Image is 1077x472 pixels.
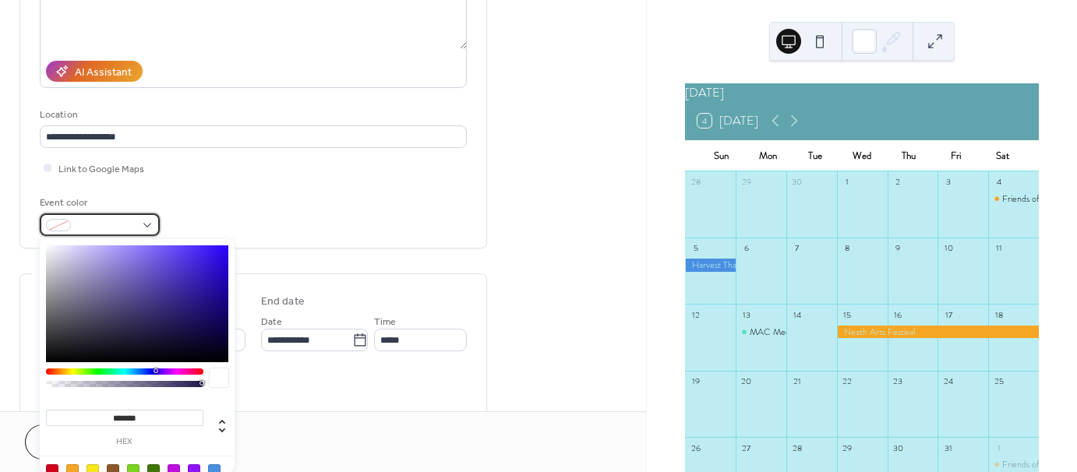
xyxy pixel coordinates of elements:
[892,375,904,387] div: 23
[842,308,853,320] div: 15
[942,442,954,453] div: 31
[993,442,1005,453] div: 1
[988,192,1039,206] div: Friends of St. Thomas Coffee Morning
[740,242,752,254] div: 6
[40,195,157,211] div: Event color
[690,442,701,453] div: 26
[842,176,853,188] div: 1
[791,375,803,387] div: 21
[46,61,143,82] button: AI Assistant
[942,176,954,188] div: 3
[374,314,396,330] span: Time
[25,424,121,460] button: Cancel
[740,308,752,320] div: 13
[791,308,803,320] div: 14
[685,259,736,272] div: Harvest Thanksgiving
[744,140,791,171] div: Mon
[690,308,701,320] div: 12
[842,375,853,387] div: 22
[892,176,904,188] div: 2
[261,314,282,330] span: Date
[75,65,132,81] div: AI Assistant
[942,242,954,254] div: 10
[837,326,1039,339] div: Neath Arts Festival
[892,242,904,254] div: 9
[690,176,701,188] div: 28
[46,438,203,446] label: hex
[736,326,786,339] div: MAC Meeting
[690,242,701,254] div: 5
[993,176,1005,188] div: 4
[942,375,954,387] div: 24
[892,308,904,320] div: 16
[690,375,701,387] div: 19
[942,308,954,320] div: 17
[791,176,803,188] div: 30
[932,140,979,171] div: Fri
[842,242,853,254] div: 8
[697,140,744,171] div: Sun
[988,458,1039,471] div: Friends of St. Thomas Coffee Morning
[740,442,752,453] div: 27
[980,140,1026,171] div: Sat
[750,326,804,339] div: MAC Meeting
[885,140,932,171] div: Thu
[839,140,885,171] div: Wed
[993,375,1005,387] div: 25
[685,83,1039,102] div: [DATE]
[740,375,752,387] div: 20
[892,442,904,453] div: 30
[58,161,144,178] span: Link to Google Maps
[993,308,1005,320] div: 18
[842,442,853,453] div: 29
[40,107,464,123] div: Location
[791,242,803,254] div: 7
[692,110,764,132] button: 4[DATE]
[993,242,1005,254] div: 11
[261,294,305,310] div: End date
[791,442,803,453] div: 28
[792,140,839,171] div: Tue
[740,176,752,188] div: 29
